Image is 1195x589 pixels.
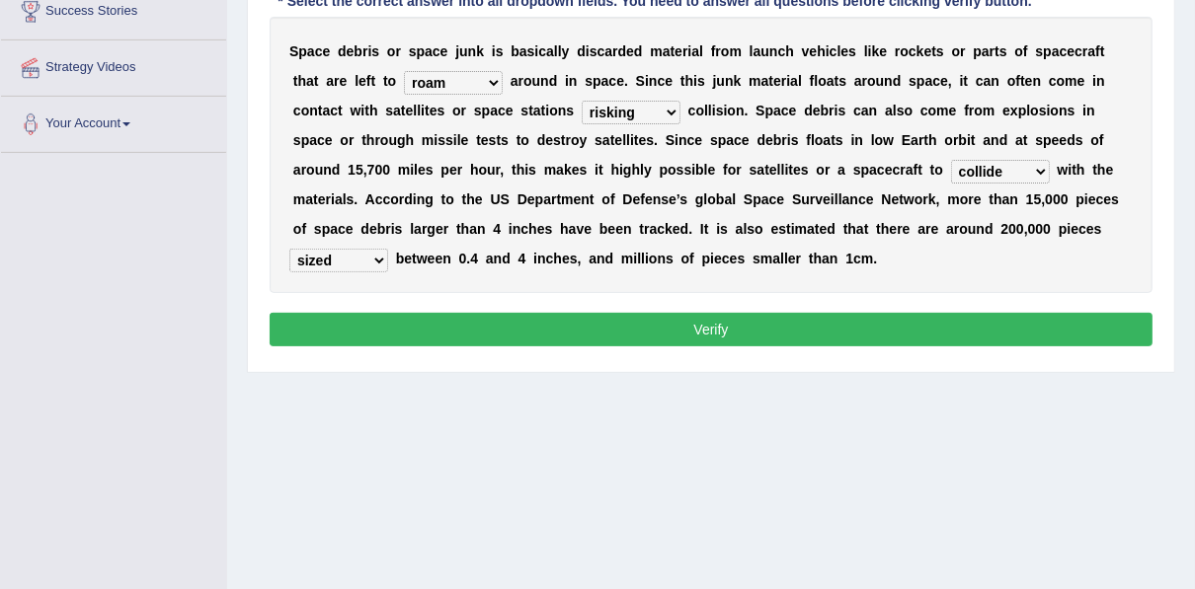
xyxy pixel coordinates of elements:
[969,103,974,118] b: r
[558,103,567,118] b: n
[351,103,361,118] b: w
[558,43,562,59] b: l
[624,73,628,89] b: .
[520,103,528,118] b: s
[554,43,558,59] b: l
[367,43,371,59] b: i
[879,43,887,59] b: e
[406,103,414,118] b: e
[992,73,1000,89] b: n
[884,73,893,89] b: n
[1077,73,1085,89] b: e
[565,73,569,89] b: i
[355,73,358,89] b: l
[590,43,597,59] b: s
[789,103,797,118] b: e
[768,73,773,89] b: t
[314,73,319,89] b: t
[804,103,813,118] b: d
[496,43,504,59] b: s
[974,103,983,118] b: o
[541,103,546,118] b: t
[315,43,323,59] b: c
[984,73,992,89] b: a
[298,43,307,59] b: p
[821,103,830,118] b: b
[1065,73,1076,89] b: m
[749,73,760,89] b: m
[853,103,861,118] b: c
[517,132,521,148] b: t
[1060,43,1068,59] b: c
[696,103,705,118] b: o
[340,132,349,148] b: o
[511,73,518,89] b: a
[1015,73,1020,89] b: f
[931,43,936,59] b: t
[895,43,900,59] b: r
[455,43,459,59] b: j
[566,103,574,118] b: s
[298,73,307,89] b: h
[518,73,523,89] b: r
[634,43,643,59] b: d
[1,40,226,90] a: Strategy Videos
[936,103,948,118] b: m
[626,43,634,59] b: e
[549,103,558,118] b: o
[1043,43,1052,59] b: p
[520,132,529,148] b: o
[616,73,624,89] b: e
[964,73,969,89] b: t
[317,132,325,148] b: c
[645,73,649,89] b: i
[338,43,347,59] b: d
[1068,103,1075,118] b: s
[1100,43,1105,59] b: t
[425,103,430,118] b: t
[876,73,885,89] b: u
[862,73,867,89] b: r
[925,73,933,89] b: a
[1033,73,1042,89] b: n
[490,103,498,118] b: a
[810,43,818,59] b: e
[482,103,491,118] b: p
[665,73,673,89] b: e
[826,43,830,59] b: i
[608,73,616,89] b: c
[545,132,553,148] b: e
[724,103,728,118] b: i
[549,73,558,89] b: d
[854,73,862,89] b: a
[964,103,969,118] b: f
[920,103,928,118] b: c
[457,132,461,148] b: l
[829,103,834,118] b: r
[511,43,519,59] b: b
[585,73,593,89] b: s
[349,132,354,148] b: r
[612,43,617,59] b: r
[827,73,835,89] b: a
[293,103,301,118] b: c
[366,132,375,148] b: h
[711,43,716,59] b: f
[1002,103,1010,118] b: e
[545,103,549,118] b: i
[905,103,914,118] b: o
[717,73,726,89] b: u
[869,103,878,118] b: n
[364,103,369,118] b: t
[995,43,999,59] b: t
[1092,73,1096,89] b: i
[497,132,502,148] b: t
[461,103,466,118] b: r
[848,43,856,59] b: s
[909,43,916,59] b: c
[790,73,798,89] b: a
[1018,103,1027,118] b: p
[924,43,932,59] b: e
[293,73,298,89] b: t
[864,43,868,59] b: l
